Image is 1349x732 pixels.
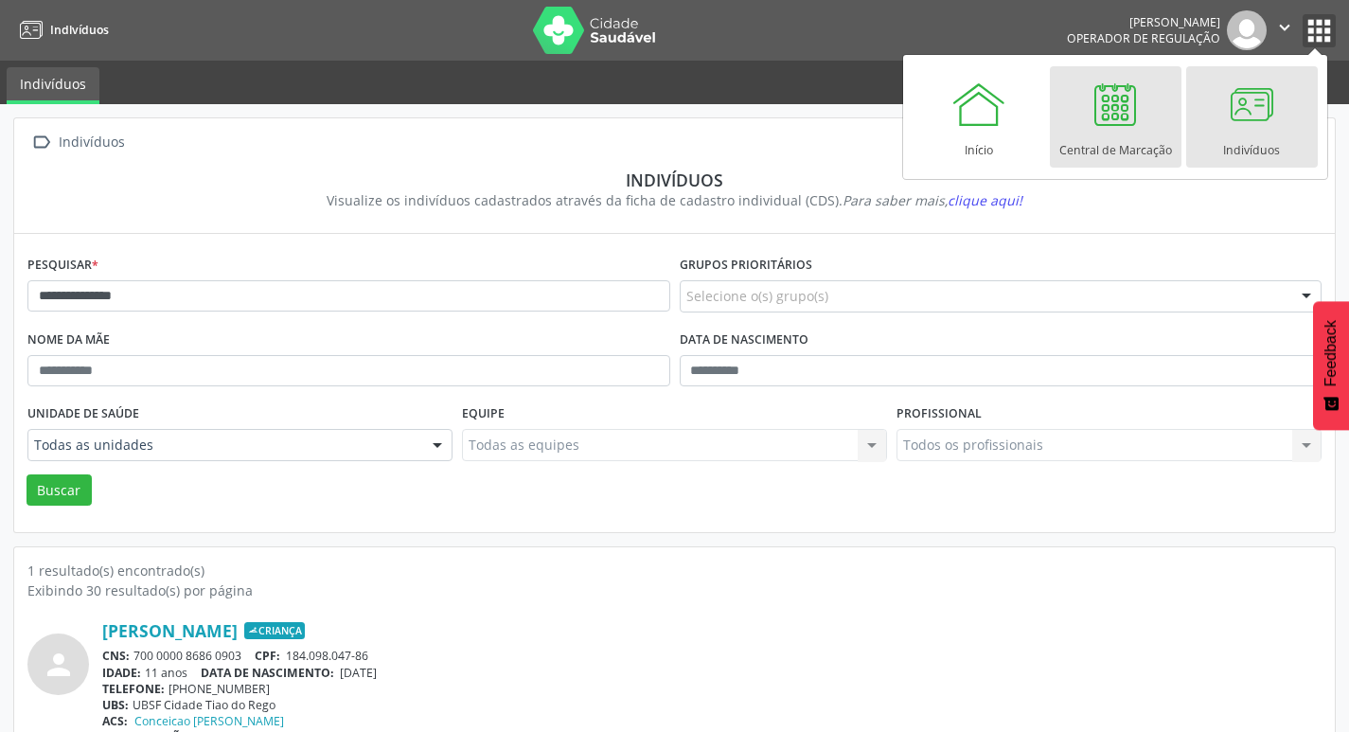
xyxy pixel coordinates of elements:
[340,665,377,681] span: [DATE]
[1050,66,1181,168] a: Central de Marcação
[27,129,55,156] i: 
[27,400,139,429] label: Unidade de saúde
[462,400,505,429] label: Equipe
[686,286,828,306] span: Selecione o(s) grupo(s)
[27,251,98,280] label: Pesquisar
[27,580,1322,600] div: Exibindo 30 resultado(s) por página
[1267,10,1303,50] button: 
[896,400,982,429] label: Profissional
[680,326,808,355] label: Data de nascimento
[201,665,334,681] span: DATA DE NASCIMENTO:
[27,561,1322,580] div: 1 resultado(s) encontrado(s)
[55,129,128,156] div: Indivíduos
[102,648,1322,664] div: 700 0000 8686 0903
[286,648,368,664] span: 184.098.047-86
[42,648,76,682] i: person
[102,681,1322,697] div: [PHONE_NUMBER]
[948,191,1022,209] span: clique aqui!
[7,67,99,104] a: Indivíduos
[102,713,128,729] span: ACS:
[13,14,109,45] a: Indivíduos
[102,620,238,641] a: [PERSON_NAME]
[102,648,130,664] span: CNS:
[134,713,284,729] a: Conceicao [PERSON_NAME]
[1067,14,1220,30] div: [PERSON_NAME]
[102,665,141,681] span: IDADE:
[843,191,1022,209] i: Para saber mais,
[27,129,128,156] a:  Indivíduos
[41,190,1308,210] div: Visualize os indivíduos cadastrados através da ficha de cadastro individual (CDS).
[102,697,1322,713] div: UBSF Cidade Tiao do Rego
[1186,66,1318,168] a: Indivíduos
[50,22,109,38] span: Indivíduos
[27,326,110,355] label: Nome da mãe
[1322,320,1340,386] span: Feedback
[914,66,1045,168] a: Início
[102,697,129,713] span: UBS:
[244,622,305,639] span: Criança
[102,681,165,697] span: TELEFONE:
[1313,301,1349,430] button: Feedback - Mostrar pesquisa
[102,665,1322,681] div: 11 anos
[1274,17,1295,38] i: 
[1227,10,1267,50] img: img
[1303,14,1336,47] button: apps
[680,251,812,280] label: Grupos prioritários
[41,170,1308,190] div: Indivíduos
[1067,30,1220,46] span: Operador de regulação
[34,436,414,455] span: Todas as unidades
[27,474,92,507] button: Buscar
[255,648,280,664] span: CPF:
